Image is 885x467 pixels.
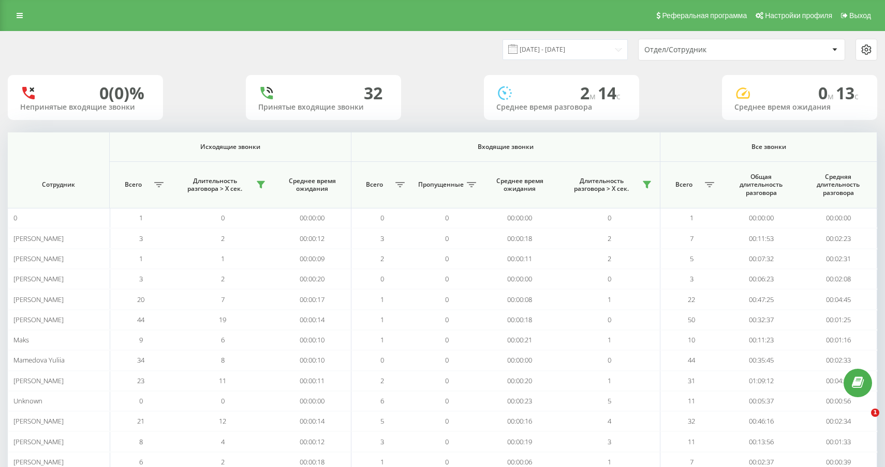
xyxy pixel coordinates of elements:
[13,437,64,446] span: [PERSON_NAME]
[608,396,611,405] span: 5
[380,295,384,304] span: 1
[445,437,449,446] span: 0
[127,143,334,151] span: Исходящие звонки
[481,411,558,431] td: 00:00:16
[357,180,393,189] span: Всего
[13,234,64,243] span: [PERSON_NAME]
[380,274,384,283] span: 0
[13,213,17,222] span: 0
[139,274,143,283] span: 3
[364,83,382,103] div: 32
[589,91,598,102] span: м
[849,11,871,20] span: Выход
[481,269,558,289] td: 00:00:00
[808,173,868,197] span: Средняя длительность разговора
[139,213,143,222] span: 1
[722,208,800,228] td: 00:00:00
[722,431,800,451] td: 00:13:56
[608,416,611,426] span: 4
[722,371,800,391] td: 01:09:12
[608,274,611,283] span: 0
[13,335,29,344] span: Maks
[800,228,877,248] td: 00:02:23
[139,396,143,405] span: 0
[722,249,800,269] td: 00:07:32
[496,103,627,112] div: Среднее время разговора
[722,391,800,411] td: 00:05:37
[481,310,558,330] td: 00:00:18
[137,295,144,304] span: 20
[221,396,225,405] span: 0
[445,295,449,304] span: 0
[380,416,384,426] span: 5
[274,269,351,289] td: 00:00:20
[221,274,225,283] span: 2
[445,213,449,222] span: 0
[722,310,800,330] td: 00:32:37
[481,330,558,350] td: 00:00:21
[177,177,253,193] span: Длительность разговора > Х сек.
[380,396,384,405] span: 6
[219,376,226,385] span: 11
[722,350,800,370] td: 00:35:45
[418,180,464,189] span: Пропущенные
[274,228,351,248] td: 00:00:12
[380,254,384,263] span: 2
[608,376,611,385] span: 1
[20,103,151,112] div: Непринятые входящие звонки
[139,457,143,466] span: 6
[688,416,695,426] span: 32
[380,234,384,243] span: 3
[690,274,694,283] span: 3
[445,315,449,324] span: 0
[722,289,800,309] td: 00:47:25
[137,355,144,365] span: 34
[800,208,877,228] td: 00:00:00
[608,437,611,446] span: 3
[139,234,143,243] span: 3
[380,213,384,222] span: 0
[481,371,558,391] td: 00:00:20
[800,350,877,370] td: 00:02:33
[13,315,64,324] span: [PERSON_NAME]
[445,254,449,263] span: 0
[219,315,226,324] span: 19
[608,213,611,222] span: 0
[662,11,747,20] span: Реферальная программа
[608,254,611,263] span: 2
[564,177,639,193] span: Длительность разговора > Х сек.
[13,457,64,466] span: [PERSON_NAME]
[445,274,449,283] span: 0
[274,371,351,391] td: 00:00:11
[828,91,836,102] span: м
[800,289,877,309] td: 00:04:45
[688,315,695,324] span: 50
[481,249,558,269] td: 00:00:11
[871,409,879,417] span: 1
[608,315,611,324] span: 0
[445,234,449,243] span: 0
[800,269,877,289] td: 00:02:08
[481,391,558,411] td: 00:00:23
[608,457,611,466] span: 1
[688,335,695,344] span: 10
[445,376,449,385] span: 0
[765,11,832,20] span: Настройки профиля
[722,330,800,350] td: 00:11:23
[608,355,611,365] span: 0
[481,289,558,309] td: 00:00:08
[274,249,351,269] td: 00:00:09
[380,355,384,365] span: 0
[274,431,351,451] td: 00:00:12
[283,177,343,193] span: Среднее время ожидания
[598,82,621,104] span: 14
[380,335,384,344] span: 1
[139,437,143,446] span: 8
[445,355,449,365] span: 0
[137,376,144,385] span: 23
[380,376,384,385] span: 2
[688,355,695,365] span: 44
[800,411,877,431] td: 00:02:34
[690,213,694,222] span: 1
[99,83,144,103] div: 0 (0)%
